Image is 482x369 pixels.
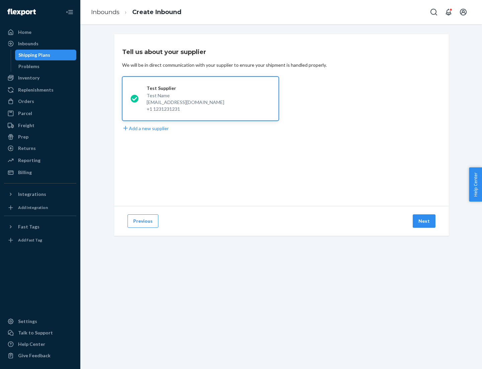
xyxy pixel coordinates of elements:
div: Prep [18,134,28,140]
div: Orders [18,98,34,105]
div: Add Integration [18,205,48,210]
button: Open notifications [442,5,455,19]
h3: Tell us about your supplier [122,48,206,56]
button: Previous [128,214,158,228]
div: Fast Tags [18,223,39,230]
a: Help Center [4,339,76,350]
div: Home [18,29,31,36]
button: Fast Tags [4,221,76,232]
a: Orders [4,96,76,107]
div: Freight [18,122,34,129]
button: Give Feedback [4,350,76,361]
div: Inventory [18,74,39,81]
a: Inbounds [4,38,76,49]
div: Integrations [18,191,46,198]
button: Add a new supplier [122,125,169,132]
a: Prep [4,131,76,142]
a: Settings [4,316,76,327]
div: Talk to Support [18,329,53,336]
button: Open account menu [457,5,470,19]
div: Returns [18,145,36,152]
a: Create Inbound [132,8,181,16]
a: Freight [4,120,76,131]
button: Next [413,214,435,228]
div: Shipping Plans [18,52,50,58]
div: Inbounds [18,40,38,47]
div: Help Center [18,341,45,348]
a: Home [4,27,76,38]
div: Parcel [18,110,32,117]
a: Parcel [4,108,76,119]
div: Reporting [18,157,41,164]
a: Talk to Support [4,327,76,338]
ol: breadcrumbs [86,2,187,22]
button: Open Search Box [427,5,440,19]
a: Add Integration [4,202,76,213]
a: Returns [4,143,76,154]
a: Problems [15,61,77,72]
div: Give Feedback [18,352,51,359]
img: Flexport logo [7,9,36,15]
div: We will be in direct communication with your supplier to ensure your shipment is handled properly. [122,62,327,68]
button: Close Navigation [63,5,76,19]
div: Settings [18,318,37,325]
a: Shipping Plans [15,50,77,60]
a: Reporting [4,155,76,166]
a: Add Fast Tag [4,235,76,246]
button: Integrations [4,189,76,200]
div: Replenishments [18,87,54,93]
a: Replenishments [4,85,76,95]
a: Inventory [4,72,76,83]
div: Billing [18,169,32,176]
div: Problems [18,63,39,70]
a: Billing [4,167,76,178]
button: Help Center [469,167,482,202]
div: Add Fast Tag [18,237,42,243]
a: Inbounds [91,8,119,16]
